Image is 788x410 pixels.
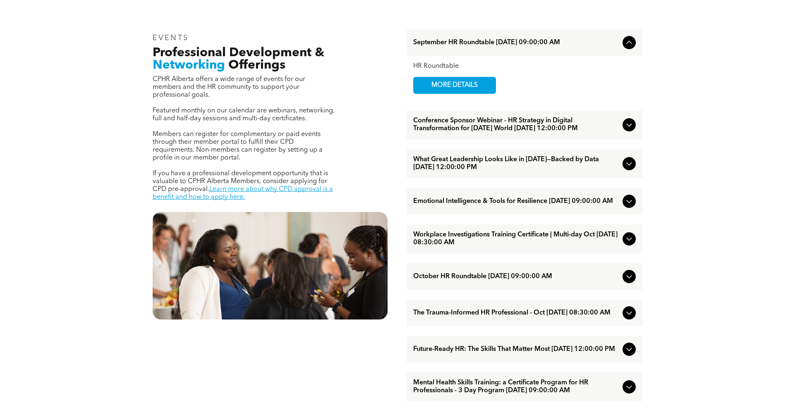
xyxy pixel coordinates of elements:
[153,34,189,42] span: EVENTS
[153,59,225,72] span: Networking
[153,76,305,98] span: CPHR Alberta offers a wide range of events for our members and the HR community to support your p...
[153,47,324,59] span: Professional Development &
[413,309,619,317] span: The Trauma-Informed HR Professional - Oct [DATE] 08:30:00 AM
[413,39,619,47] span: September HR Roundtable [DATE] 09:00:00 AM
[153,131,323,161] span: Members can register for complimentary or paid events through their member portal to fulfill thei...
[413,346,619,353] span: Future-Ready HR: The Skills That Matter Most [DATE] 12:00:00 PM
[413,198,619,205] span: Emotional Intelligence & Tools for Resilience [DATE] 09:00:00 AM
[413,379,619,395] span: Mental Health Skills Training: a Certificate Program for HR Professionals - 3 Day Program [DATE] ...
[153,170,328,193] span: If you have a professional development opportunity that is valuable to CPHR Alberta Members, cons...
[413,117,619,133] span: Conference Sponsor Webinar - HR Strategy in Digital Transformation for [DATE] World [DATE] 12:00:...
[413,156,619,172] span: What Great Leadership Looks Like in [DATE]—Backed by Data [DATE] 12:00:00 PM
[422,77,487,93] span: MORE DETAILS
[153,186,333,200] a: Learn more about why CPD approval is a benefit and how to apply here.
[413,231,619,247] span: Workplace Investigations Training Certificate | Multi-day Oct [DATE] 08:30:00 AM
[413,273,619,281] span: October HR Roundtable [DATE] 09:00:00 AM
[413,62,636,70] div: HR Roundtable
[153,107,335,122] span: Featured monthly on our calendar are webinars, networking, full and half-day sessions and multi-d...
[228,59,285,72] span: Offerings
[413,77,496,94] a: MORE DETAILS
